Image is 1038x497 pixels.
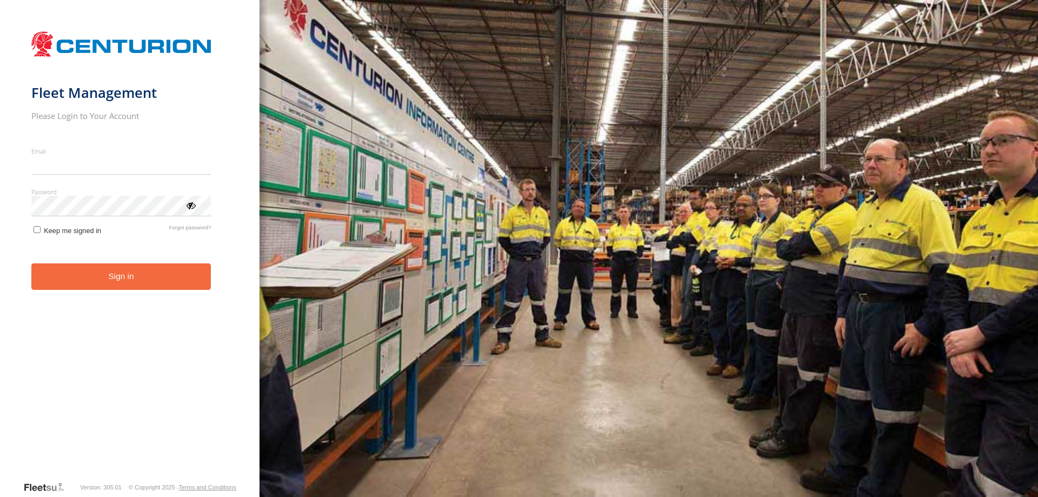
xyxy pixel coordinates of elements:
a: Visit our Website [23,482,73,493]
div: Version: 305.01 [81,484,122,491]
label: Email [31,147,211,155]
h2: Please Login to Your Account [31,110,211,121]
div: © Copyright 2025 - [129,484,236,491]
img: Centurion Transport [31,30,211,58]
a: Terms and Conditions [179,484,236,491]
button: Sign in [31,263,211,290]
input: Keep me signed in [34,226,41,233]
span: Keep me signed in [44,227,101,235]
a: Forgot password? [169,224,211,235]
form: main [31,26,229,481]
div: ViewPassword [185,200,196,210]
h1: Fleet Management [31,84,211,102]
label: Password [31,188,211,196]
